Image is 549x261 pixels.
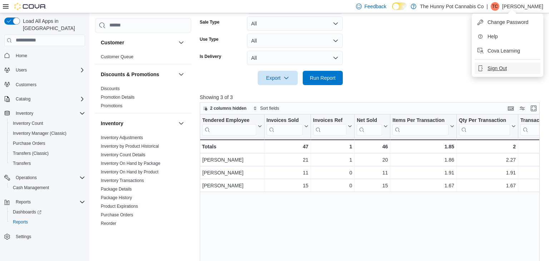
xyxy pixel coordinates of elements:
[101,195,132,200] a: Package History
[10,208,85,216] span: Dashboards
[13,232,85,241] span: Settings
[13,51,30,60] a: Home
[313,117,346,124] div: Invoices Ref
[202,142,262,151] div: Totals
[13,198,85,206] span: Reports
[13,120,43,126] span: Inventory Count
[7,148,88,158] button: Transfers (Classic)
[10,139,85,148] span: Purchase Orders
[260,105,279,111] span: Sort fields
[392,117,449,135] div: Items Per Transaction
[266,168,308,177] div: 11
[13,151,49,156] span: Transfers (Classic)
[392,117,454,135] button: Items Per Transaction
[101,152,145,157] span: Inventory Count Details
[420,2,484,11] p: The Hunny Pot Cannabis Co
[475,45,540,56] button: Cova Learning
[101,194,132,200] span: Package History
[459,181,516,190] div: 1.67
[202,117,262,135] button: Tendered Employee
[101,103,123,108] a: Promotions
[13,109,36,118] button: Inventory
[392,156,454,164] div: 1.86
[200,104,249,113] button: 2 columns hidden
[202,168,262,177] div: [PERSON_NAME]
[1,79,88,90] button: Customers
[4,48,85,261] nav: Complex example
[16,234,31,240] span: Settings
[13,66,30,74] button: Users
[101,39,175,46] button: Customer
[101,86,120,91] a: Discounts
[16,96,30,102] span: Catalog
[10,183,52,192] a: Cash Management
[101,203,138,209] span: Product Expirations
[392,3,407,10] input: Dark Mode
[13,80,39,89] a: Customers
[357,117,382,124] div: Net Sold
[10,129,69,138] a: Inventory Manager (Classic)
[491,2,499,11] div: Tabatha Cruickshank
[250,104,282,113] button: Sort fields
[10,119,46,128] a: Inventory Count
[10,208,44,216] a: Dashboards
[202,117,256,124] div: Tendered Employee
[7,158,88,168] button: Transfers
[13,198,34,206] button: Reports
[310,74,336,82] span: Run Report
[10,159,34,168] a: Transfers
[459,117,510,135] div: Qty Per Transaction
[313,181,352,190] div: 0
[14,3,46,10] img: Cova
[459,117,510,124] div: Qty Per Transaction
[13,141,45,146] span: Purchase Orders
[313,156,352,164] div: 1
[95,133,191,239] div: Inventory
[475,63,540,74] button: Sign Out
[13,232,34,241] a: Settings
[365,3,386,10] span: Feedback
[392,181,454,190] div: 1.67
[10,149,85,158] span: Transfers (Classic)
[262,71,293,85] span: Export
[101,54,133,59] a: Customer Queue
[101,178,144,183] a: Inventory Transactions
[459,117,516,135] button: Qty Per Transaction
[7,183,88,193] button: Cash Management
[7,217,88,227] button: Reports
[101,39,124,46] h3: Customer
[392,117,449,124] div: Items Per Transaction
[488,47,520,54] span: Cova Learning
[7,118,88,128] button: Inventory Count
[10,129,85,138] span: Inventory Manager (Classic)
[13,219,28,225] span: Reports
[247,51,343,65] button: All
[16,199,31,205] span: Reports
[13,95,33,103] button: Catalog
[313,168,352,177] div: 0
[101,169,158,174] a: Inventory On Hand by Product
[101,221,116,226] a: Reorder
[101,212,133,217] a: Purchase Orders
[10,149,51,158] a: Transfers (Classic)
[357,142,388,151] div: 46
[13,185,49,191] span: Cash Management
[101,143,159,149] span: Inventory by Product Historical
[518,104,526,113] button: Display options
[101,94,135,99] a: Promotion Details
[266,181,308,190] div: 15
[101,186,132,191] a: Package Details
[529,104,538,113] button: Enter fullscreen
[95,52,191,64] div: Customer
[475,31,540,42] button: Help
[502,2,543,11] p: [PERSON_NAME]
[459,168,516,177] div: 1.91
[313,117,346,135] div: Invoices Ref
[13,130,66,136] span: Inventory Manager (Classic)
[475,16,540,28] button: Change Password
[10,183,85,192] span: Cash Management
